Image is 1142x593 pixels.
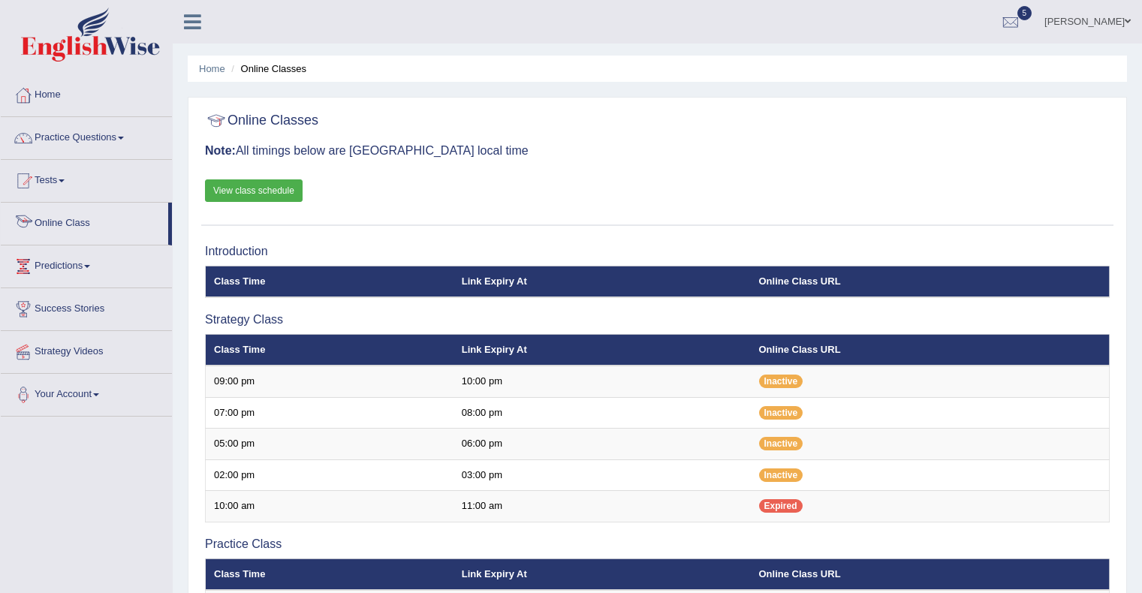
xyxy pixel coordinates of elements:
th: Link Expiry At [453,558,751,590]
span: Inactive [759,375,803,388]
a: Success Stories [1,288,172,326]
td: 05:00 pm [206,429,453,460]
a: Predictions [1,245,172,283]
th: Online Class URL [751,558,1110,590]
td: 06:00 pm [453,429,751,460]
td: 08:00 pm [453,397,751,429]
h2: Online Classes [205,110,318,132]
h3: Practice Class [205,537,1110,551]
th: Class Time [206,558,453,590]
th: Link Expiry At [453,266,751,297]
span: Inactive [759,468,803,482]
h3: Introduction [205,245,1110,258]
td: 10:00 pm [453,366,751,397]
th: Class Time [206,266,453,297]
td: 11:00 am [453,491,751,522]
td: 10:00 am [206,491,453,522]
a: View class schedule [205,179,303,202]
th: Online Class URL [751,266,1110,297]
span: 5 [1017,6,1032,20]
a: Home [199,63,225,74]
a: Online Class [1,203,168,240]
li: Online Classes [227,62,306,76]
td: 07:00 pm [206,397,453,429]
span: Inactive [759,406,803,420]
span: Inactive [759,437,803,450]
b: Note: [205,144,236,157]
a: Practice Questions [1,117,172,155]
a: Home [1,74,172,112]
th: Link Expiry At [453,334,751,366]
span: Expired [759,499,803,513]
h3: All timings below are [GEOGRAPHIC_DATA] local time [205,144,1110,158]
a: Your Account [1,374,172,411]
td: 02:00 pm [206,459,453,491]
td: 03:00 pm [453,459,751,491]
td: 09:00 pm [206,366,453,397]
th: Class Time [206,334,453,366]
a: Tests [1,160,172,197]
h3: Strategy Class [205,313,1110,327]
a: Strategy Videos [1,331,172,369]
th: Online Class URL [751,334,1110,366]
